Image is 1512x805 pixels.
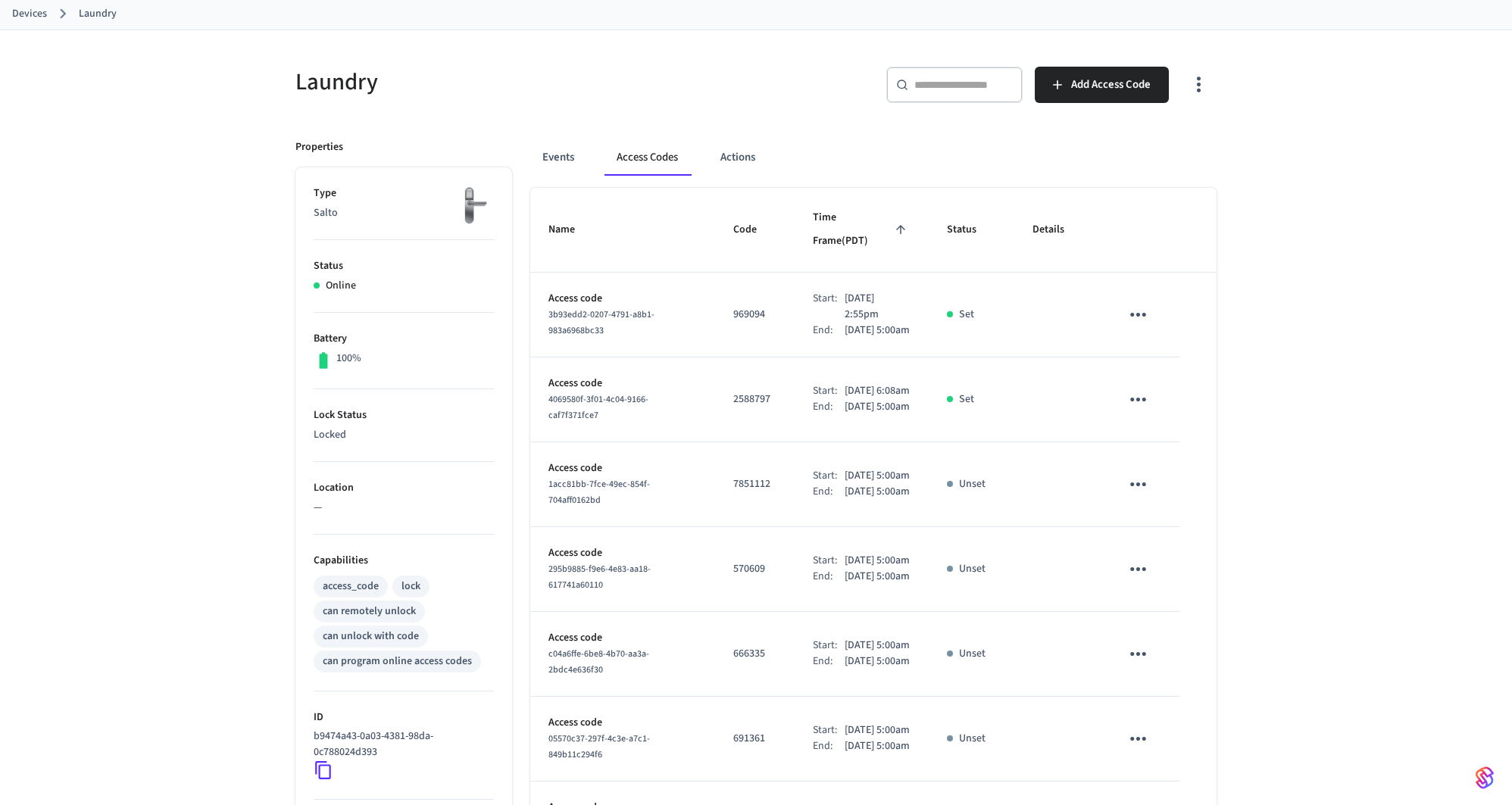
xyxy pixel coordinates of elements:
[959,476,986,492] p: Unset
[323,604,416,619] div: can remotely unlock
[314,553,494,569] p: Capabilities
[733,218,776,242] span: Code
[314,500,494,516] p: —
[548,630,697,646] p: Access code
[314,407,494,423] p: Lock Status
[845,569,910,585] p: [DATE] 5:00am
[323,654,472,669] div: can program online access codes
[530,139,1217,176] div: ant example
[548,376,697,392] p: Access code
[336,351,361,367] p: 100%
[548,308,654,337] span: 3b93edd2-0207-4791-a8b1-983a6968bc33
[314,427,494,443] p: Locked
[314,710,494,725] p: ID
[708,139,767,176] button: Actions
[845,383,910,399] p: [DATE] 6:08am
[845,638,910,654] p: [DATE] 5:00am
[733,561,776,577] p: 570609
[813,484,845,500] div: End:
[733,476,776,492] p: 7851112
[1476,766,1494,790] img: SeamLogoGradient.69752ec5.svg
[1035,67,1169,103] button: Add Access Code
[845,654,910,669] p: [DATE] 5:00am
[314,258,494,274] p: Status
[845,468,910,484] p: [DATE] 5:00am
[813,468,845,484] div: Start:
[813,569,845,585] div: End:
[79,6,117,22] a: Laundry
[813,206,911,254] span: Time Frame(PDT)
[813,291,845,323] div: Start:
[401,579,420,594] div: lock
[845,738,910,754] p: [DATE] 5:00am
[959,392,974,407] p: Set
[456,186,494,226] img: salto_escutcheon_pin
[1032,218,1084,242] span: Details
[947,218,996,242] span: Status
[959,731,986,747] p: Unset
[548,715,697,731] p: Access code
[314,205,494,221] p: Salto
[813,323,845,339] div: End:
[845,484,910,500] p: [DATE] 5:00am
[959,561,986,577] p: Unset
[733,646,776,662] p: 666335
[548,218,595,242] span: Name
[548,647,649,676] span: c04a6ffe-6be8-4b70-aa3a-2bdc4e636f30
[604,139,690,176] button: Access Codes
[959,307,974,323] p: Set
[548,460,697,476] p: Access code
[813,553,845,569] div: Start:
[295,139,343,155] p: Properties
[295,67,747,98] h5: Laundry
[845,553,910,569] p: [DATE] 5:00am
[548,393,648,422] span: 4069580f-3f01-4c04-9166-caf7f371fce7
[530,139,586,176] button: Events
[813,722,845,738] div: Start:
[326,278,356,294] p: Online
[813,399,845,415] div: End:
[845,399,910,415] p: [DATE] 5:00am
[813,638,845,654] div: Start:
[548,545,697,561] p: Access code
[845,722,910,738] p: [DATE] 5:00am
[813,738,845,754] div: End:
[548,732,650,761] span: 05570c37-297f-4c3e-a7c1-849b11c294f6
[548,563,651,591] span: 295b9885-f9e6-4e83-aa18-617741a60110
[323,579,379,594] div: access_code
[733,731,776,747] p: 691361
[733,392,776,407] p: 2588797
[959,646,986,662] p: Unset
[548,478,650,507] span: 1acc81bb-7fce-49ec-854f-704aff0162bd
[733,307,776,323] p: 969094
[314,480,494,496] p: Location
[845,291,911,323] p: [DATE] 2:55pm
[548,291,697,307] p: Access code
[813,383,845,399] div: Start:
[12,6,47,22] a: Devices
[813,654,845,669] div: End:
[314,331,494,347] p: Battery
[314,186,494,201] p: Type
[1071,75,1151,95] span: Add Access Code
[314,729,488,760] p: b9474a43-0a03-4381-98da-0c788024d393
[845,323,910,339] p: [DATE] 5:00am
[323,629,419,644] div: can unlock with code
